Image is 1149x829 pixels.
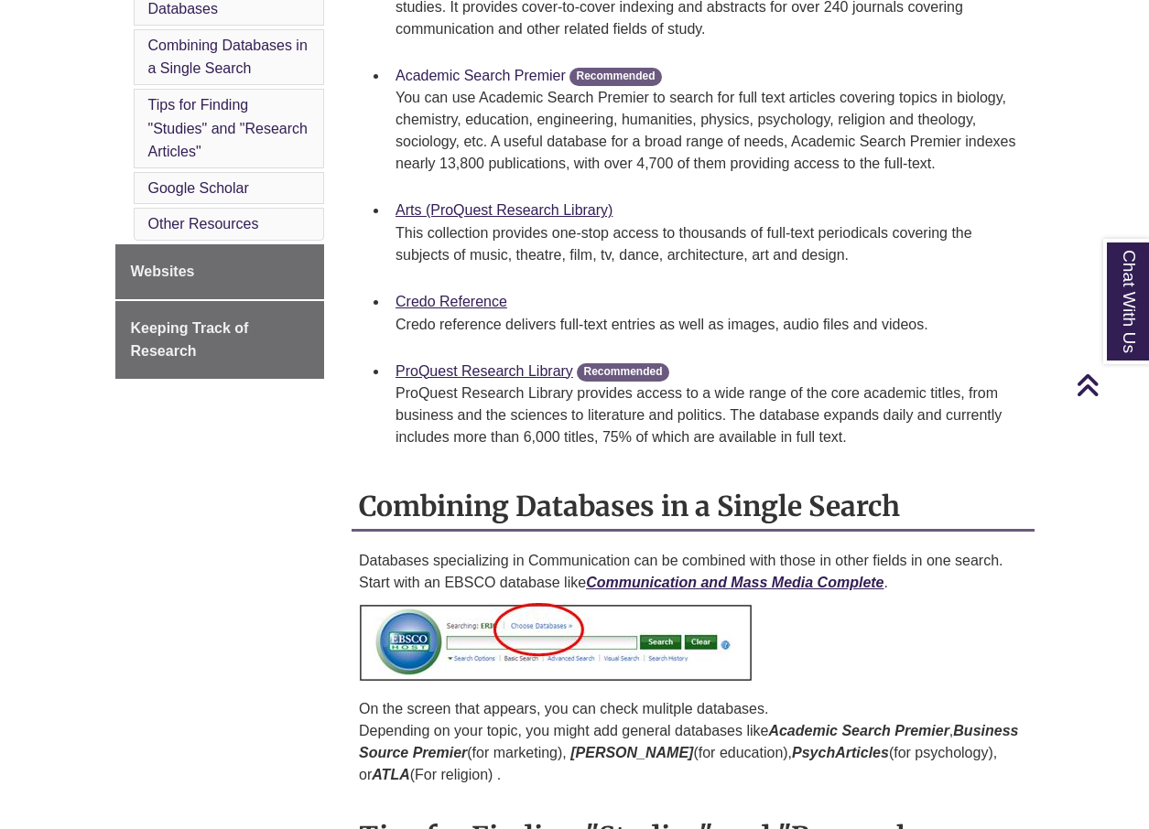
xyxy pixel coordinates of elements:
a: Arts (ProQuest Research Library) [396,202,612,218]
img: Choose a database: Ebsco [359,603,754,685]
a: ProQuest Research Library [396,363,573,379]
a: Google Scholar [148,180,249,196]
p: Credo reference delivers full-text entries as well as images, audio files and videos. [396,314,1020,336]
p: This collection provides one-stop access to thousands of full-text periodicals covering the subje... [396,222,1020,266]
em: PsychArticles [792,745,889,760]
a: Websites [115,244,325,299]
p: ProQuest Research Library provides access to a wide range of the core academic titles, from busin... [396,382,1020,448]
a: Communication and Mass Media Complete database [359,670,754,685]
a: Combining Databases in a Single Search [148,38,308,77]
span: Websites [131,264,195,279]
a: Other Resources [148,216,259,231]
span: Keeping Track of Research [131,320,249,360]
a: Back to Top [1076,372,1144,397]
p: You can use Academic Search Premier to search for full text articles covering topics in biology, ... [396,87,1020,175]
em: ATLA [372,767,409,782]
em: Academic Search Premier [768,723,948,738]
h2: Combining Databases in a Single Search [352,483,1035,532]
a: Tips for Finding "Studies" and "Research Articles" [148,97,308,159]
p: Databases specializing in Communication can be combined with those in other fields in one search.... [359,550,1027,594]
p: On the screen that appears, you can check mulitple databases. Depending on your topic, you might ... [359,698,1027,786]
span: Recommended [577,363,668,382]
a: Communication and Mass Media Complete [586,575,883,590]
a: Keeping Track of Research [115,301,325,379]
em: [PERSON_NAME] [570,745,693,760]
span: Recommended [569,68,661,86]
a: Credo Reference [396,294,507,309]
a: Academic Search Premier [396,68,566,83]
